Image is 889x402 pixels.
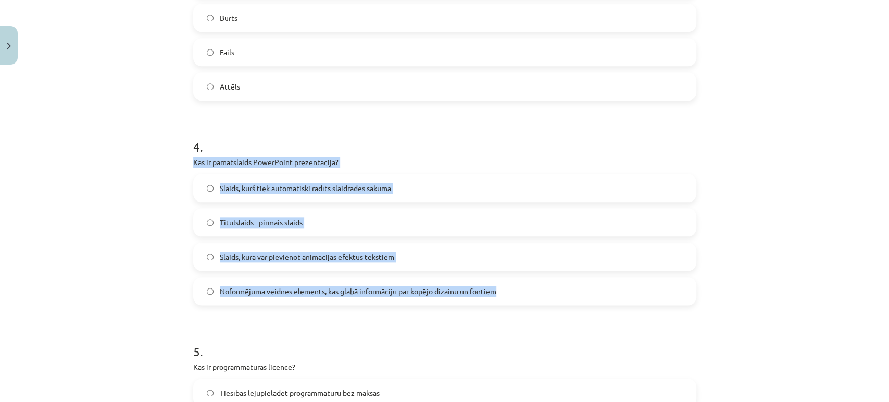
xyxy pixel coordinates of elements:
span: Slaids, kurā var pievienot animācijas efektus tekstiem [220,252,394,262]
input: Fails [207,49,214,56]
p: Kas ir pamatslaids PowerPoint prezentācijā? [193,157,696,168]
img: icon-close-lesson-0947bae3869378f0d4975bcd49f059093ad1ed9edebbc8119c70593378902aed.svg [7,43,11,49]
span: Noformējuma veidnes elements, kas glabā informāciju par kopējo dizainu un fontiem [220,286,496,297]
input: Tiesības lejupielādēt programmatūru bez maksas [207,390,214,396]
input: Slaids, kurā var pievienot animācijas efektus tekstiem [207,254,214,260]
h1: 5 . [193,326,696,358]
input: Attēls [207,83,214,90]
span: Slaids, kurš tiek automātiski rādīts slaidrādes sākumā [220,183,391,194]
span: Attēls [220,81,240,92]
input: Burts [207,15,214,21]
input: Noformējuma veidnes elements, kas glabā informāciju par kopējo dizainu un fontiem [207,288,214,295]
input: Titulslaids - pirmais slaids [207,219,214,226]
span: Burts [220,12,237,23]
span: Tiesības lejupielādēt programmatūru bez maksas [220,387,380,398]
p: Kas ir programmatūras licence? [193,361,696,372]
input: Slaids, kurš tiek automātiski rādīts slaidrādes sākumā [207,185,214,192]
h1: 4 . [193,121,696,154]
span: Fails [220,47,234,58]
span: Titulslaids - pirmais slaids [220,217,303,228]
